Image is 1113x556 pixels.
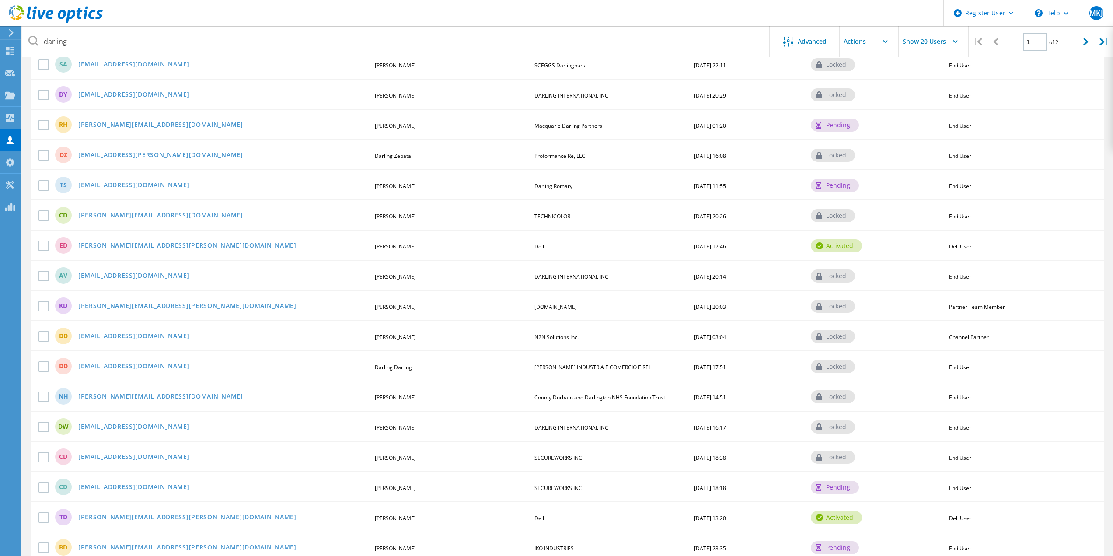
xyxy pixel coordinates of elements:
[78,212,243,220] a: [PERSON_NAME][EMAIL_ADDRESS][DOMAIN_NAME]
[58,423,69,430] span: DW
[375,122,416,129] span: [PERSON_NAME]
[60,182,67,188] span: TS
[949,182,971,190] span: End User
[694,182,726,190] span: [DATE] 11:55
[59,273,67,279] span: AV
[375,333,416,341] span: [PERSON_NAME]
[78,484,190,491] a: [EMAIL_ADDRESS][DOMAIN_NAME]
[949,152,971,160] span: End User
[59,363,68,369] span: DD
[1089,10,1103,17] span: MKJ
[694,514,726,522] span: [DATE] 13:20
[534,182,572,190] span: Darling Romary
[694,394,726,401] span: [DATE] 14:51
[811,420,855,434] div: locked
[534,514,544,522] span: Dell
[78,333,190,340] a: [EMAIL_ADDRESS][DOMAIN_NAME]
[1035,9,1043,17] svg: \n
[78,544,297,552] a: [PERSON_NAME][EMAIL_ADDRESS][PERSON_NAME][DOMAIN_NAME]
[534,364,652,371] span: [PERSON_NAME] INDUSTRIA E COMERCIO EIRELI
[78,303,297,310] a: [PERSON_NAME][EMAIL_ADDRESS][PERSON_NAME][DOMAIN_NAME]
[534,243,544,250] span: Dell
[534,92,608,99] span: DARLING INTERNATIONAL INC
[1095,26,1113,57] div: |
[375,484,416,492] span: [PERSON_NAME]
[534,303,577,311] span: [DOMAIN_NAME]
[811,269,855,283] div: locked
[59,152,67,158] span: DZ
[811,179,859,192] div: pending
[1049,38,1058,46] span: of 2
[949,424,971,431] span: End User
[811,390,855,403] div: locked
[78,91,190,99] a: [EMAIL_ADDRESS][DOMAIN_NAME]
[78,273,190,280] a: [EMAIL_ADDRESS][DOMAIN_NAME]
[534,152,585,160] span: Proformance Re, LLC
[694,545,726,552] span: [DATE] 23:35
[78,393,243,401] a: [PERSON_NAME][EMAIL_ADDRESS][DOMAIN_NAME]
[694,424,726,431] span: [DATE] 16:17
[534,213,570,220] span: TECHNICOLOR
[811,330,855,343] div: locked
[811,239,862,252] div: activated
[375,454,416,462] span: [PERSON_NAME]
[375,424,416,431] span: [PERSON_NAME]
[59,544,67,550] span: BD
[375,92,416,99] span: [PERSON_NAME]
[534,484,582,492] span: SECUREWORKS INC
[949,545,971,552] span: End User
[811,58,855,71] div: locked
[949,333,989,341] span: Channel Partner
[811,481,859,494] div: pending
[375,545,416,552] span: [PERSON_NAME]
[78,242,297,250] a: [PERSON_NAME][EMAIL_ADDRESS][PERSON_NAME][DOMAIN_NAME]
[59,91,67,98] span: DY
[694,243,726,250] span: [DATE] 17:46
[59,333,68,339] span: DD
[949,122,971,129] span: End User
[534,545,574,552] span: IKO INDUSTRIES
[694,364,726,371] span: [DATE] 17:51
[59,122,68,128] span: RH
[59,303,67,309] span: KD
[534,122,602,129] span: Macquarie Darling Partners
[949,213,971,220] span: End User
[694,454,726,462] span: [DATE] 18:38
[811,511,862,524] div: activated
[949,454,971,462] span: End User
[375,514,416,522] span: [PERSON_NAME]
[59,393,68,399] span: NH
[375,152,411,160] span: Darling Zepata
[375,182,416,190] span: [PERSON_NAME]
[811,300,855,313] div: locked
[9,18,103,24] a: Live Optics Dashboard
[78,363,190,371] a: [EMAIL_ADDRESS][DOMAIN_NAME]
[694,333,726,341] span: [DATE] 03:04
[694,273,726,280] span: [DATE] 20:14
[59,454,67,460] span: CD
[811,451,855,464] div: locked
[694,484,726,492] span: [DATE] 18:18
[375,243,416,250] span: [PERSON_NAME]
[811,209,855,222] div: locked
[969,26,987,57] div: |
[811,88,855,101] div: locked
[534,333,579,341] span: N2N Solutions Inc.
[949,394,971,401] span: End User
[798,38,827,45] span: Advanced
[694,303,726,311] span: [DATE] 20:03
[949,484,971,492] span: End User
[78,514,297,521] a: [PERSON_NAME][EMAIL_ADDRESS][PERSON_NAME][DOMAIN_NAME]
[375,62,416,69] span: [PERSON_NAME]
[694,152,726,160] span: [DATE] 16:08
[949,243,972,250] span: Dell User
[534,273,608,280] span: DARLING INTERNATIONAL INC
[694,122,726,129] span: [DATE] 01:20
[949,514,972,522] span: Dell User
[78,182,190,189] a: [EMAIL_ADDRESS][DOMAIN_NAME]
[534,454,582,462] span: SECUREWORKS INC
[22,26,770,57] input: Search users by name, email, company, etc.
[949,273,971,280] span: End User
[375,273,416,280] span: [PERSON_NAME]
[59,212,67,218] span: CD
